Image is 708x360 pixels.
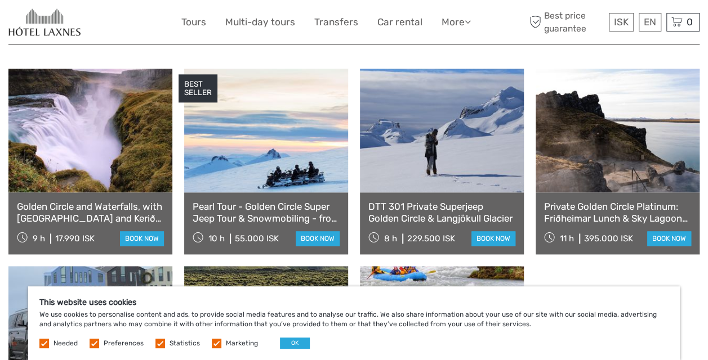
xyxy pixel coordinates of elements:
[130,17,143,31] button: Open LiveChat chat widget
[208,233,225,244] span: 10 h
[8,8,81,36] img: 654-caa16477-354d-4e52-8030-f64145add61e_logo_small.jpg
[104,339,144,348] label: Preferences
[16,20,127,29] p: We're away right now. Please check back later!
[17,201,164,224] a: Golden Circle and Waterfalls, with [GEOGRAPHIC_DATA] and Kerið in small group
[179,74,217,102] div: BEST SELLER
[54,339,78,348] label: Needed
[314,14,358,30] a: Transfers
[226,339,258,348] label: Marketing
[193,201,340,224] a: Pearl Tour - Golden Circle Super Jeep Tour & Snowmobiling - from [GEOGRAPHIC_DATA]
[33,233,45,244] span: 9 h
[235,233,279,244] div: 55.000 ISK
[685,16,694,28] span: 0
[280,337,310,349] button: OK
[170,339,200,348] label: Statistics
[368,201,515,224] a: DTT 301 Private Superjeep Golden Circle & Langjökull Glacier
[120,231,164,246] a: book now
[39,298,669,307] h5: This website uses cookies
[614,16,629,28] span: ISK
[639,13,661,31] div: EN
[471,231,515,246] a: book now
[55,233,95,244] div: 17.990 ISK
[225,14,295,30] a: Multi-day tours
[181,14,206,30] a: Tours
[384,233,397,244] span: 8 h
[544,201,691,224] a: Private Golden Circle Platinum: Friðheimar Lunch & Sky Lagoon Day Tour
[647,231,691,246] a: book now
[560,233,574,244] span: 11 h
[584,233,633,244] div: 395.000 ISK
[527,10,606,34] span: Best price guarantee
[377,14,422,30] a: Car rental
[407,233,455,244] div: 229.500 ISK
[296,231,340,246] a: book now
[442,14,471,30] a: More
[28,286,680,360] div: We use cookies to personalise content and ads, to provide social media features and to analyse ou...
